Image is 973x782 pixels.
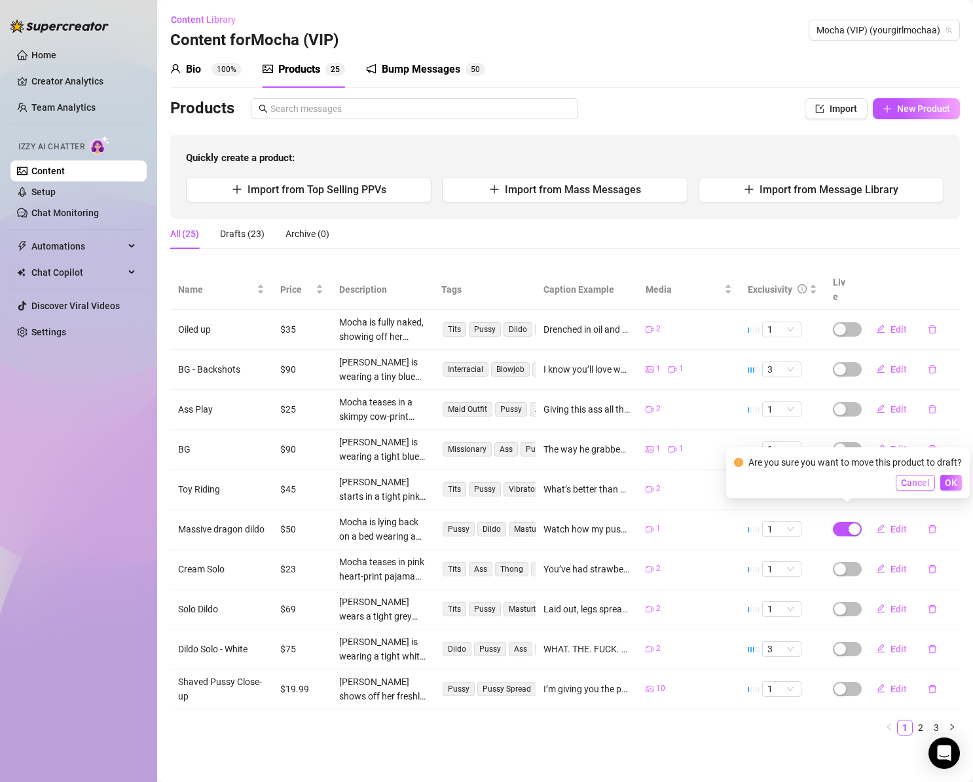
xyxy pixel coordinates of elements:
[646,685,653,693] span: picture
[866,519,917,540] button: Edit
[896,475,935,491] button: Cancel
[913,720,928,735] li: 2
[876,524,885,533] span: edit
[646,605,653,613] span: video-camera
[280,282,313,297] span: Price
[339,475,426,504] div: [PERSON_NAME] starts in a tight pink crop top and white panties, teasing her ass while on all fou...
[928,644,937,654] span: delete
[491,362,530,377] span: Blowjob
[917,439,947,460] button: delete
[339,515,426,544] div: Mocha is lying back on a bed wearing a white hoodie, face out of frame, legs spread wide. She’s f...
[656,603,661,615] span: 2
[890,564,907,574] span: Edit
[339,555,426,584] div: Mocha teases in pink heart-print pajama pants, pulling them down to reveal her bare tits and a ti...
[767,402,796,417] span: 1
[433,270,536,310] th: Tags
[170,589,272,629] td: Solo Dildo
[17,268,26,277] img: Chat Copilot
[646,282,722,297] span: Media
[477,682,536,696] span: Pussy Spread
[31,102,96,113] a: Team Analytics
[477,522,506,536] span: Dildo
[335,65,340,74] span: 5
[285,227,329,241] div: Archive (0)
[883,104,892,113] span: plus
[917,319,947,340] button: delete
[656,443,661,455] span: 1
[31,71,136,92] a: Creator Analytics
[186,177,431,203] button: Import from Top Selling PPVs
[679,363,684,375] span: 1
[646,365,653,373] span: picture
[928,737,960,769] div: Open Intercom Messenger
[504,482,543,496] span: Vibrator
[876,444,885,453] span: edit
[928,325,937,334] span: delete
[272,629,331,669] td: $75
[170,390,272,430] td: Ass Play
[876,404,885,413] span: edit
[767,442,796,456] span: 1
[646,445,653,453] span: picture
[170,98,234,119] h3: Products
[767,522,796,536] span: 1
[646,405,653,413] span: video-camera
[913,720,928,735] a: 2
[944,720,960,735] button: right
[890,364,907,375] span: Edit
[170,629,272,669] td: Dildo Solo - White
[876,324,885,333] span: edit
[469,562,492,576] span: Ass
[331,270,433,310] th: Description
[474,642,506,656] span: Pussy
[339,675,426,703] div: [PERSON_NAME] shows off her freshly shaved pussy in a series of close-up shots, spreading her lip...
[748,282,792,297] div: Exclusivity
[866,439,917,460] button: Edit
[767,602,796,616] span: 1
[928,684,937,694] span: delete
[505,183,641,196] span: Import from Mass Messages
[881,720,897,735] button: left
[928,445,937,454] span: delete
[270,102,570,116] input: Search messages
[679,443,684,455] span: 1
[669,365,676,373] span: video-camera
[928,565,937,574] span: delete
[331,65,335,74] span: 2
[928,365,937,374] span: delete
[767,682,796,696] span: 1
[928,405,937,414] span: delete
[442,177,688,203] button: Import from Mass Messages
[890,524,907,534] span: Edit
[466,63,485,76] sup: 50
[443,362,488,377] span: Interracial
[744,184,754,195] span: plus
[531,562,577,576] span: Striptease
[646,485,653,493] span: video-camera
[767,642,796,656] span: 3
[825,270,858,310] th: Live
[211,63,242,76] sup: 100%
[767,362,796,377] span: 3
[656,483,661,495] span: 2
[31,327,66,337] a: Settings
[366,64,376,74] span: notification
[890,324,907,335] span: Edit
[866,639,917,660] button: Edit
[170,430,272,470] td: BG
[272,270,331,310] th: Price
[170,470,272,510] td: Toy Riding
[170,270,272,310] th: Name
[543,322,630,337] div: Drenched in oil and ready to make you weak at the knees 🔥 Now that you're rock hard, let's take t...
[945,477,957,488] span: OK
[443,442,492,456] span: Missionary
[760,183,898,196] span: Import from Message Library
[646,645,653,653] span: video-camera
[272,310,331,350] td: $35
[898,720,912,735] a: 1
[656,323,661,335] span: 2
[186,152,295,164] strong: Quickly create a product:
[178,282,254,297] span: Name
[443,482,466,496] span: Tits
[876,364,885,373] span: edit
